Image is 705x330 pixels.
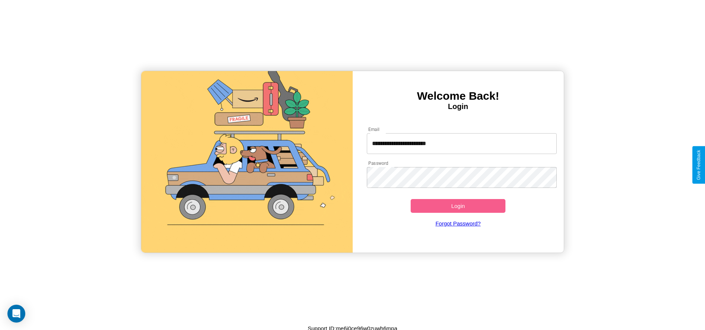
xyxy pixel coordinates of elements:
[368,126,380,132] label: Email
[368,160,388,166] label: Password
[353,90,564,102] h3: Welcome Back!
[353,102,564,111] h4: Login
[411,199,506,213] button: Login
[141,71,352,253] img: gif
[363,213,553,234] a: Forgot Password?
[7,305,25,323] div: Open Intercom Messenger
[696,150,701,180] div: Give Feedback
